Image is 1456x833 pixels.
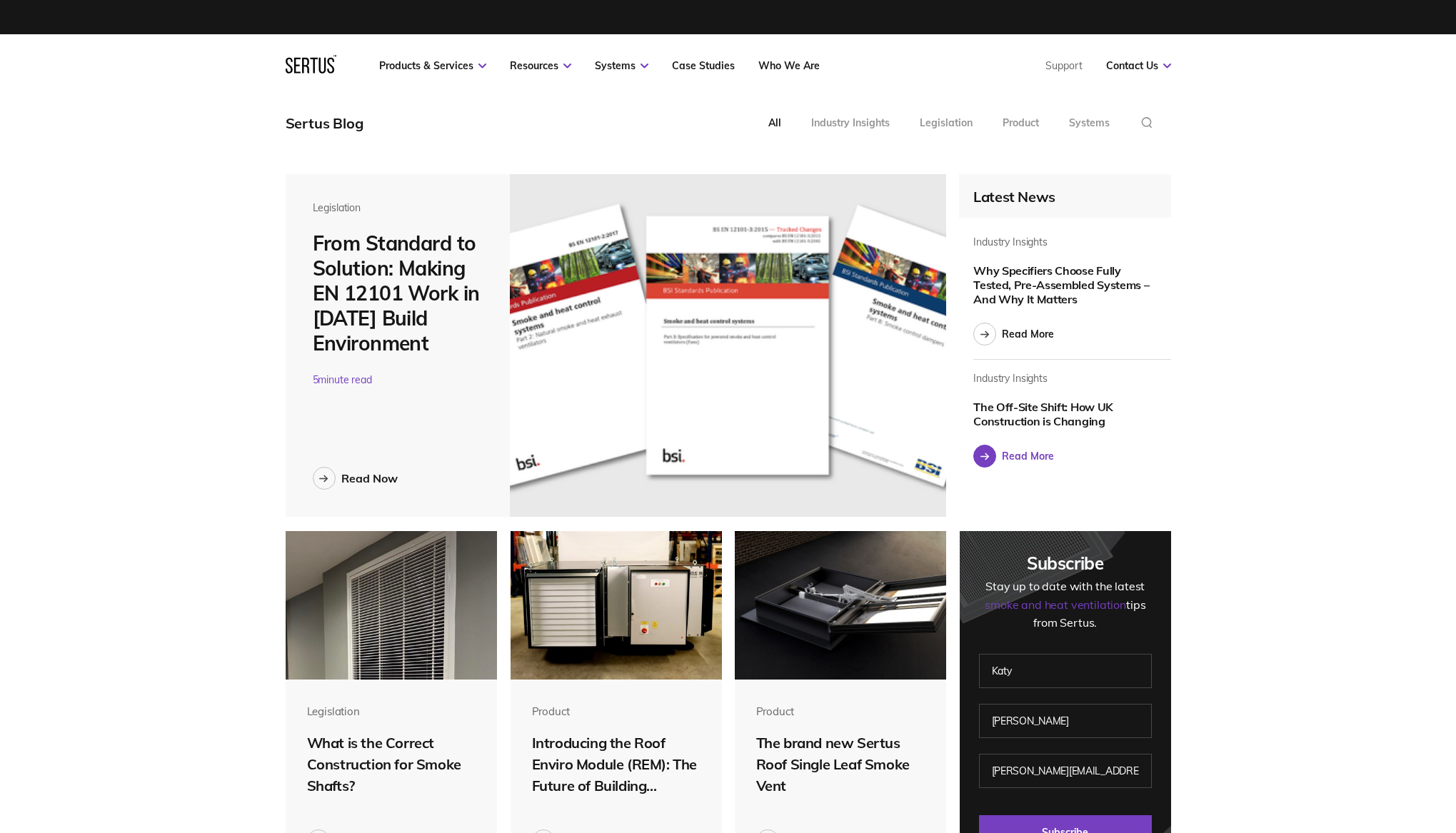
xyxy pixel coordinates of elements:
a: Resources [510,59,571,72]
iframe: Chat Widget [1199,667,1456,833]
div: 5 minute read [313,373,483,386]
div: Industry Insights [973,236,1048,248]
div: The Off-Site Shift: How UK Construction is Changing [973,400,1151,428]
a: Read Now [313,467,398,490]
div: The brand new Sertus Roof Single Leaf Smoke Vent [756,732,925,797]
div: Industry Insights [811,116,890,129]
div: Product [1003,116,1039,129]
a: Who We Are [758,59,820,72]
a: Case Studies [672,59,735,72]
div: Stay up to date with the latest tips from Sertus. [979,577,1153,632]
div: Industry Insights [973,372,1048,385]
div: Read Now [341,471,398,485]
div: Legislation [307,705,476,718]
div: From Standard to Solution: Making EN 12101 Work in [DATE] Build Environment [313,231,483,355]
input: First name** [979,654,1153,688]
a: Products & Services [379,59,486,72]
div: Product [532,705,701,718]
div: Subscribe [979,552,1153,574]
input: Last name** [979,704,1153,738]
div: Why Specifiers Choose Fully Tested, Pre-Assembled Systems – And Why It Matters [973,263,1151,306]
a: Systems [595,59,648,72]
a: Support [1045,59,1083,72]
div: Sertus Blog [286,114,363,132]
div: Legislation [313,201,483,214]
div: What is the Correct Construction for Smoke Shafts? [307,732,476,797]
div: Systems [1069,116,1110,129]
div: Read More [1002,450,1054,463]
a: Contact Us [1106,59,1171,72]
a: Read More [973,323,1054,345]
div: Latest News [973,188,1156,206]
span: smoke and heat ventilation [985,597,1126,612]
div: Introducing the Roof Enviro Module (REM): The Future of Building... [532,732,701,797]
div: All [768,116,781,129]
div: Product [756,705,925,718]
div: Legislation [920,116,973,129]
a: Read More [973,445,1054,468]
div: Read More [1002,328,1054,340]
